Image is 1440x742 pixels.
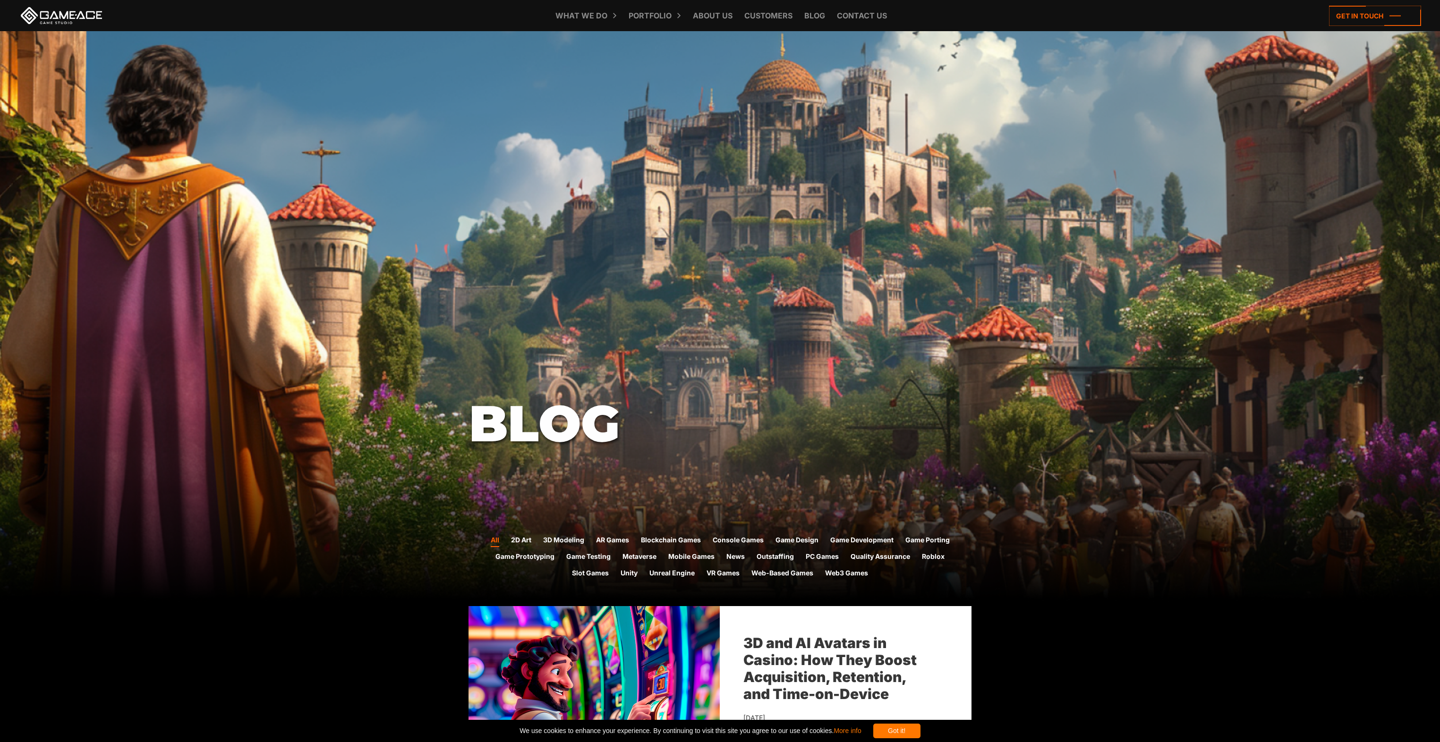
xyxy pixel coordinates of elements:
[511,535,531,547] a: 2D Art
[757,551,794,564] a: Outstaffing
[707,568,740,580] a: VR Games
[1329,6,1421,26] a: Get in touch
[566,551,611,564] a: Game Testing
[621,568,638,580] a: Unity
[751,568,813,580] a: Web-Based Games
[641,535,701,547] a: Blockchain Games
[743,712,929,724] div: [DATE]
[572,568,609,580] a: Slot Games
[806,551,839,564] a: PC Games
[469,396,972,451] h1: Blog
[491,535,499,547] a: All
[905,535,950,547] a: Game Porting
[726,551,745,564] a: News
[830,535,894,547] a: Game Development
[873,724,920,738] div: Got it!
[622,551,656,564] a: Metaverse
[543,535,584,547] a: 3D Modeling
[713,535,764,547] a: Console Games
[520,724,861,738] span: We use cookies to enhance your experience. By continuing to visit this site you agree to our use ...
[495,551,554,564] a: Game Prototyping
[596,535,629,547] a: AR Games
[922,551,945,564] a: Roblox
[834,727,861,734] a: More info
[668,551,715,564] a: Mobile Games
[743,634,917,702] a: 3D and AI Avatars in Casino: How They Boost Acquisition, Retention, and Time-on-Device
[851,551,910,564] a: Quality Assurance
[649,568,695,580] a: Unreal Engine
[775,535,818,547] a: Game Design
[825,568,868,580] a: Web3 Games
